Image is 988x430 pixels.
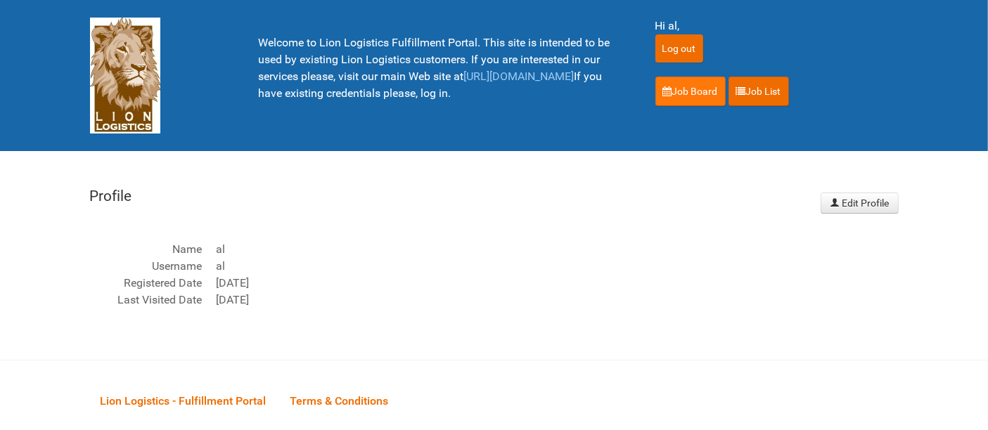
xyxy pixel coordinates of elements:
[90,185,804,207] legend: Profile
[280,378,399,422] a: Terms & Conditions
[90,378,277,422] a: Lion Logistics - Fulfillment Portal
[259,34,620,102] p: Welcome to Lion Logistics Fulfillment Portal. This site is intended to be used by existing Lion L...
[90,292,203,308] dt: Last Visited Date
[821,193,899,214] a: Edit Profile
[217,292,804,308] dd: [DATE]
[90,18,160,133] img: Lion Logistics
[729,77,789,106] a: Job List
[90,68,160,82] a: Lion Logistics
[90,258,203,275] dt: Username
[464,70,575,83] a: [URL][DOMAIN_NAME]
[217,241,804,258] dd: al
[101,394,267,408] span: Lion Logistics - Fulfillment Portal
[655,34,703,63] input: Log out
[217,275,804,292] dd: [DATE]
[217,258,804,275] dd: al
[90,275,203,292] dt: Registered Date
[290,394,389,408] span: Terms & Conditions
[655,18,899,34] div: Hi al,
[90,241,203,258] dt: Name
[655,77,726,106] a: Job Board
